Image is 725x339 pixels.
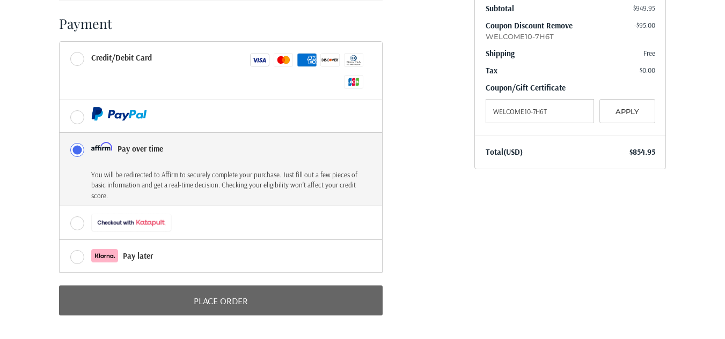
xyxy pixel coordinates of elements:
h2: Payment [59,15,122,32]
input: Gift Certificate or Coupon Code [486,99,595,123]
div: Pay over time [118,140,163,157]
a: Remove [546,20,573,31]
button: Place Order [59,285,383,315]
img: Affirm icon [91,142,113,155]
span: WELCOME10-7H6T [486,32,655,42]
span: -$95.00 [634,21,655,29]
img: PayPal icon [91,107,147,120]
div: You will be redirected to Affirm to securely complete your purchase. Just fill out a few pieces o... [91,165,367,206]
span: $949.95 [633,4,655,12]
span: Coupon Discount [486,20,546,31]
span: $0.00 [640,66,655,74]
span: Tax [486,65,497,76]
span: Free [643,49,655,57]
button: Apply [599,99,655,123]
span: Shipping [486,48,515,58]
a: Coupon/Gift Certificate [486,82,566,93]
div: Credit/Debit Card [91,49,152,66]
span: Total (USD) [486,147,523,157]
span: $854.95 [629,147,655,157]
div: Pay later [123,247,153,265]
img: Pay later icon [91,249,118,262]
span: Subtotal [486,3,514,13]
